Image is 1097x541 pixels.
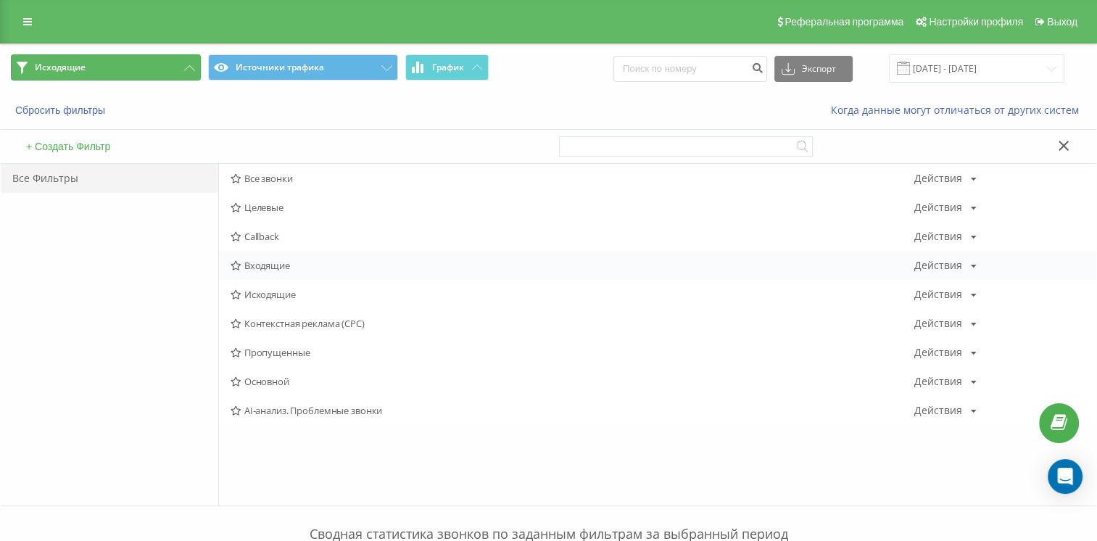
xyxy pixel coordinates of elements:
[914,173,961,183] div: Действия
[785,16,903,28] span: Реферальная программа
[914,260,961,270] div: Действия
[231,405,914,416] span: AI-анализ. Проблемные звонки
[1047,16,1077,28] span: Выход
[208,54,398,80] button: Источники трафика
[914,289,961,300] div: Действия
[929,16,1023,28] span: Настройки профиля
[1,164,218,193] div: Все Фильтры
[231,260,914,270] span: Входящие
[613,56,767,82] input: Поиск по номеру
[774,56,853,82] button: Экспорт
[914,376,961,387] div: Действия
[231,318,914,329] span: Контекстная реклама (CPC)
[231,376,914,387] span: Основной
[914,202,961,212] div: Действия
[231,173,914,183] span: Все звонки
[914,318,961,329] div: Действия
[405,54,489,80] button: График
[11,54,201,80] button: Исходящие
[1048,459,1082,494] div: Open Intercom Messenger
[231,289,914,300] span: Исходящие
[914,405,961,416] div: Действия
[231,231,914,241] span: Callback
[11,104,112,117] button: Сбросить фильтры
[831,103,1086,117] a: Когда данные могут отличаться от других систем
[432,62,464,73] span: График
[914,347,961,358] div: Действия
[914,231,961,241] div: Действия
[231,202,914,212] span: Целевые
[231,347,914,358] span: Пропущенные
[35,62,86,73] span: Исходящие
[22,140,115,153] button: + Создать Фильтр
[1053,139,1075,154] button: Закрыть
